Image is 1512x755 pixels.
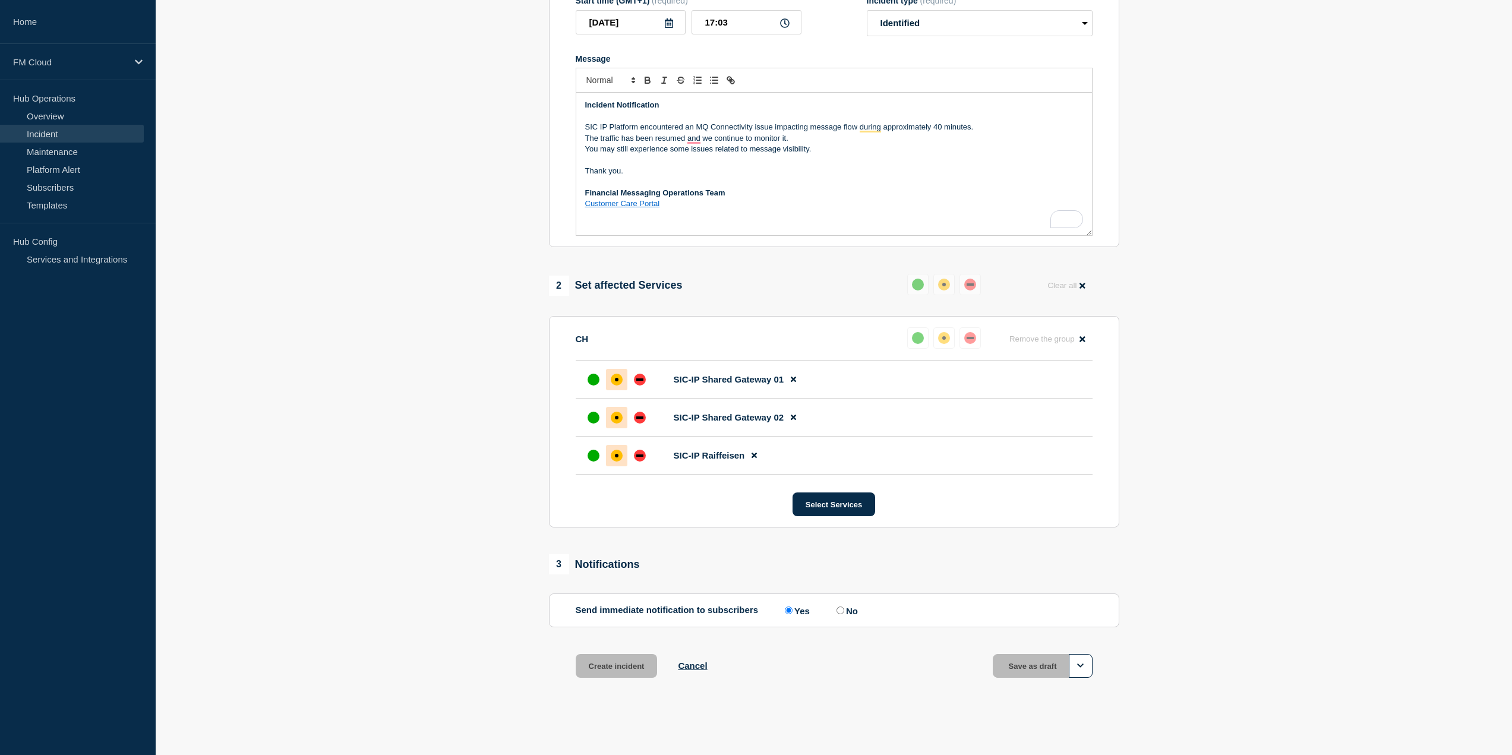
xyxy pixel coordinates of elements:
div: Message [576,54,1093,64]
span: Font size [581,73,639,87]
input: Yes [785,606,793,614]
button: Toggle bold text [639,73,656,87]
button: Toggle italic text [656,73,673,87]
div: down [964,332,976,344]
div: down [634,412,646,424]
p: Send immediate notification to subscribers [576,605,759,616]
p: Thank you. [585,166,1083,176]
input: YYYY-MM-DD [576,10,686,34]
div: Notifications [549,554,640,574]
input: HH:MM [692,10,801,34]
div: up [912,332,924,344]
span: SIC-IP Raiffeisen [674,450,745,460]
div: down [634,374,646,386]
p: FM Cloud [13,57,127,67]
input: No [837,606,844,614]
button: Toggle strikethrough text [673,73,689,87]
button: Save as draft [993,654,1093,678]
button: up [907,274,929,295]
div: down [634,450,646,462]
button: Toggle link [722,73,739,87]
div: affected [611,450,623,462]
div: affected [611,412,623,424]
div: affected [938,332,950,344]
div: affected [611,374,623,386]
span: Remove the group [1009,334,1075,343]
div: affected [938,279,950,290]
div: Set affected Services [549,276,683,296]
div: up [588,412,599,424]
div: up [912,279,924,290]
div: up [588,450,599,462]
select: Incident type [867,10,1093,36]
button: down [959,327,981,349]
span: SIC-IP Shared Gateway 01 [674,374,784,384]
div: down [964,279,976,290]
span: 2 [549,276,569,296]
span: 3 [549,554,569,574]
button: Cancel [678,661,707,671]
label: No [834,605,858,616]
label: Yes [782,605,810,616]
p: SIC IP Platform encountered an MQ Connectivity issue impacting message flow during approximately ... [585,122,1083,132]
button: Clear all [1040,274,1092,297]
p: The traffic has been resumed and we continue to monitor it. [585,133,1083,144]
button: Select Services [793,492,875,516]
strong: Incident Notification [585,100,659,109]
button: up [907,327,929,349]
div: To enrich screen reader interactions, please activate Accessibility in Grammarly extension settings [576,93,1092,235]
span: SIC-IP Shared Gateway 02 [674,412,784,422]
a: Customer Care Portal [585,199,660,208]
p: You may still experience some issues related to message visibility. [585,144,1083,154]
p: CH [576,334,589,344]
div: Send immediate notification to subscribers [576,605,1093,616]
div: up [588,374,599,386]
button: down [959,274,981,295]
button: Create incident [576,654,658,678]
button: affected [933,327,955,349]
button: Toggle ordered list [689,73,706,87]
button: affected [933,274,955,295]
button: Options [1069,654,1093,678]
button: Remove the group [1002,327,1093,350]
button: Toggle bulleted list [706,73,722,87]
strong: Financial Messaging Operations Team [585,188,725,197]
